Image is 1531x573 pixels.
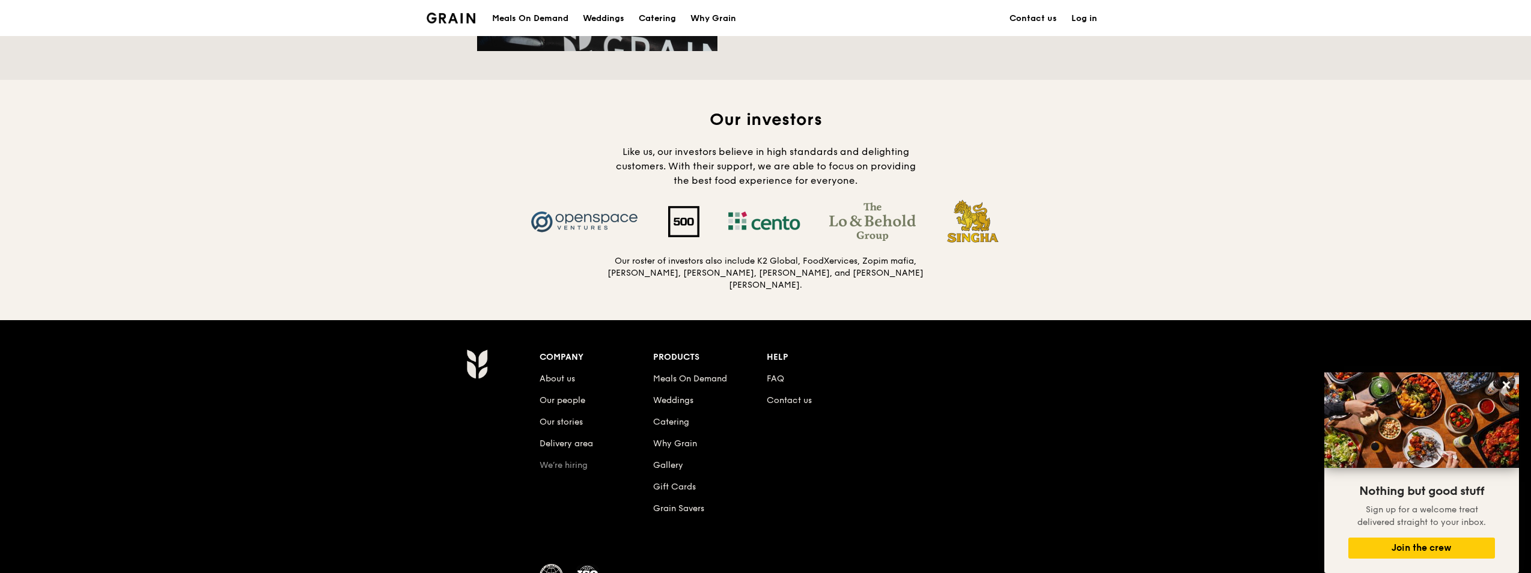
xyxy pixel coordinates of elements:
a: Catering [653,417,689,427]
span: Our investors [710,109,822,130]
span: Nothing but good stuff [1359,484,1484,499]
a: Grain Savers [653,503,704,514]
a: About us [540,374,575,384]
a: Weddings [653,395,693,405]
a: Weddings [576,1,632,37]
div: Catering [639,1,676,37]
a: Gift Cards [653,482,696,492]
a: Catering [632,1,683,37]
img: Openspace Ventures [516,202,654,241]
button: Close [1497,375,1516,395]
img: Cento Ventures [714,202,815,241]
a: Why Grain [683,1,743,37]
a: Our stories [540,417,583,427]
a: Log in [1064,1,1104,37]
a: Contact us [1002,1,1064,37]
div: Why Grain [690,1,736,37]
a: Contact us [767,395,812,405]
button: Join the crew [1348,538,1495,559]
img: Singha [930,198,1016,246]
img: Grain [427,13,475,23]
div: Weddings [583,1,624,37]
a: Why Grain [653,438,697,449]
div: Help [767,349,880,366]
img: DSC07876-Edit02-Large.jpeg [1324,372,1519,468]
a: Gallery [653,460,683,470]
img: 500 Startups [654,206,714,237]
div: Products [653,349,767,366]
div: Meals On Demand [492,1,568,37]
span: Like us, our investors believe in high standards and delighting customers. With their support, we... [616,146,916,186]
div: Company [540,349,653,366]
img: Grain [466,349,487,379]
img: The Lo & Behold Group [815,202,930,241]
a: Meals On Demand [653,374,727,384]
a: FAQ [767,374,784,384]
a: Delivery area [540,438,593,449]
h5: Our roster of investors also include K2 Global, FoodXervices, Zopim mafia, [PERSON_NAME], [PERSON... [607,255,924,291]
span: Sign up for a welcome treat delivered straight to your inbox. [1357,505,1486,527]
a: We’re hiring [540,460,588,470]
a: Our people [540,395,585,405]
